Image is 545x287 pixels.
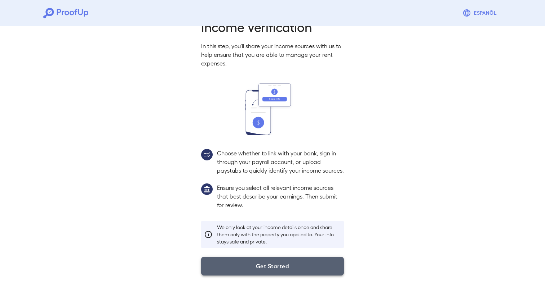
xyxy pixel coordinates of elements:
[201,257,344,275] button: Get Started
[217,183,344,209] p: Ensure you select all relevant income sources that best describe your earnings. Then submit for r...
[217,149,344,175] p: Choose whether to link with your bank, sign in through your payroll account, or upload paystubs t...
[460,6,502,20] button: Espanõl
[201,19,344,35] h2: Income Verification
[201,149,213,160] img: group2.svg
[201,42,344,68] p: In this step, you'll share your income sources with us to help ensure that you are able to manage...
[245,83,300,135] img: transfer_money.svg
[201,183,213,195] img: group1.svg
[217,224,341,245] p: We only look at your income details once and share them only with the property you applied to. Yo...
